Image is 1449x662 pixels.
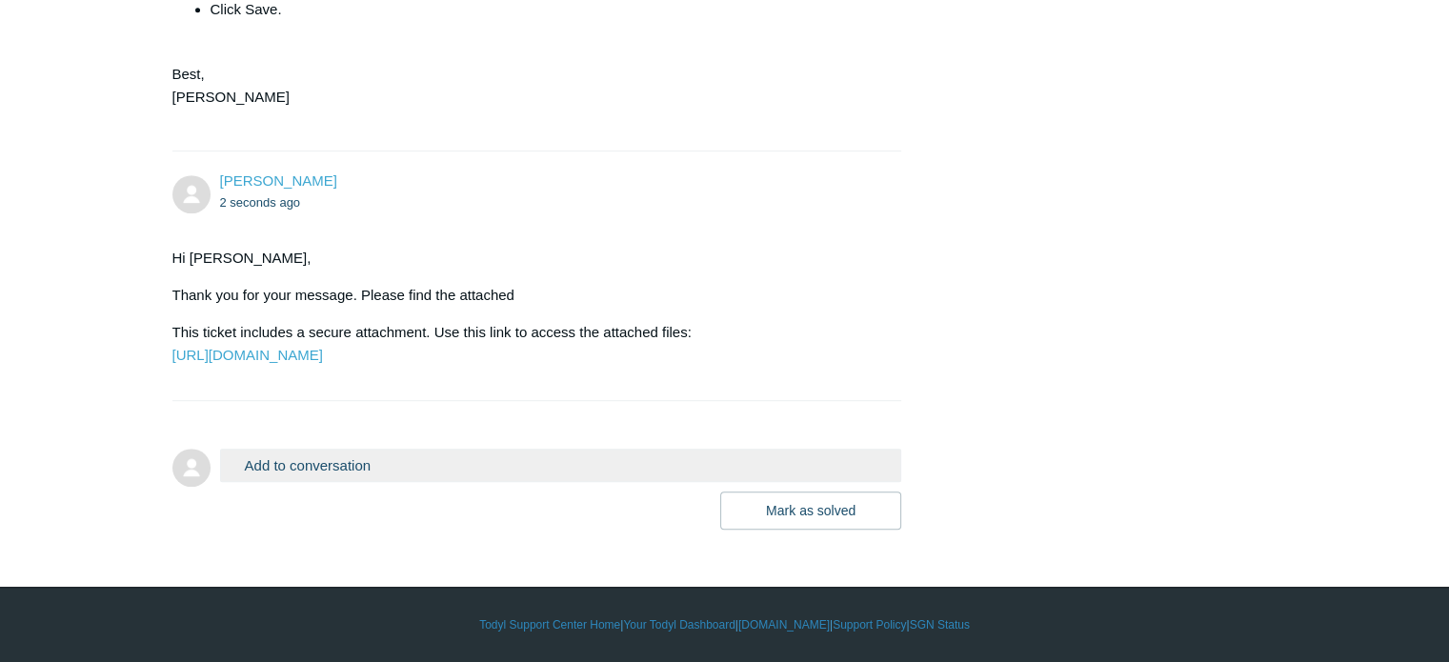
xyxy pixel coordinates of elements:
a: Support Policy [833,616,906,633]
p: Hi [PERSON_NAME], [172,247,883,270]
div: | | | | [172,616,1278,633]
a: [URL][DOMAIN_NAME] [172,347,323,363]
p: Thank you for your message. Please find the attached [172,284,883,307]
button: Add to conversation [220,449,902,482]
p: This ticket includes a secure attachment. Use this link to access the attached files: [172,321,883,367]
a: [PERSON_NAME] [220,172,337,189]
time: 10/13/2025, 13:18 [220,195,301,210]
a: [DOMAIN_NAME] [738,616,830,633]
span: Asif Khan [220,172,337,189]
a: Todyl Support Center Home [479,616,620,633]
button: Mark as solved [720,491,901,530]
a: SGN Status [910,616,970,633]
a: Your Todyl Dashboard [623,616,735,633]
